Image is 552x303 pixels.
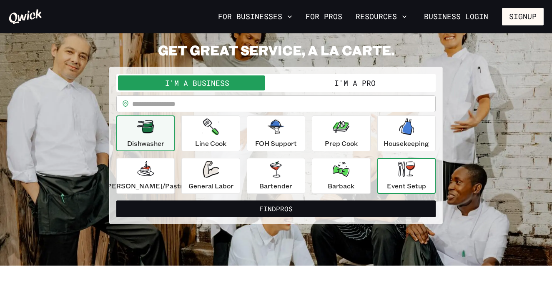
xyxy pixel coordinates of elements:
button: General Labor [181,158,240,194]
button: Housekeeping [377,115,436,151]
p: FOH Support [255,138,297,148]
p: General Labor [188,181,233,191]
p: Prep Cook [325,138,358,148]
p: Event Setup [387,181,426,191]
h2: GET GREAT SERVICE, A LA CARTE. [109,42,443,58]
p: Barback [328,181,354,191]
a: Business Login [417,8,495,25]
button: Barback [312,158,370,194]
button: Bartender [247,158,305,194]
button: Signup [502,8,544,25]
button: Dishwasher [116,115,175,151]
button: FindPros [116,200,436,217]
button: Resources [352,10,410,24]
button: FOH Support [247,115,305,151]
p: [PERSON_NAME]/Pastry [105,181,186,191]
p: Housekeeping [384,138,429,148]
p: Bartender [259,181,292,191]
p: Dishwasher [127,138,164,148]
button: Event Setup [377,158,436,194]
button: For Businesses [215,10,296,24]
a: For Pros [302,10,346,24]
button: Prep Cook [312,115,370,151]
p: Line Cook [195,138,226,148]
button: I'm a Business [118,75,276,90]
button: I'm a Pro [276,75,434,90]
button: [PERSON_NAME]/Pastry [116,158,175,194]
button: Line Cook [181,115,240,151]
